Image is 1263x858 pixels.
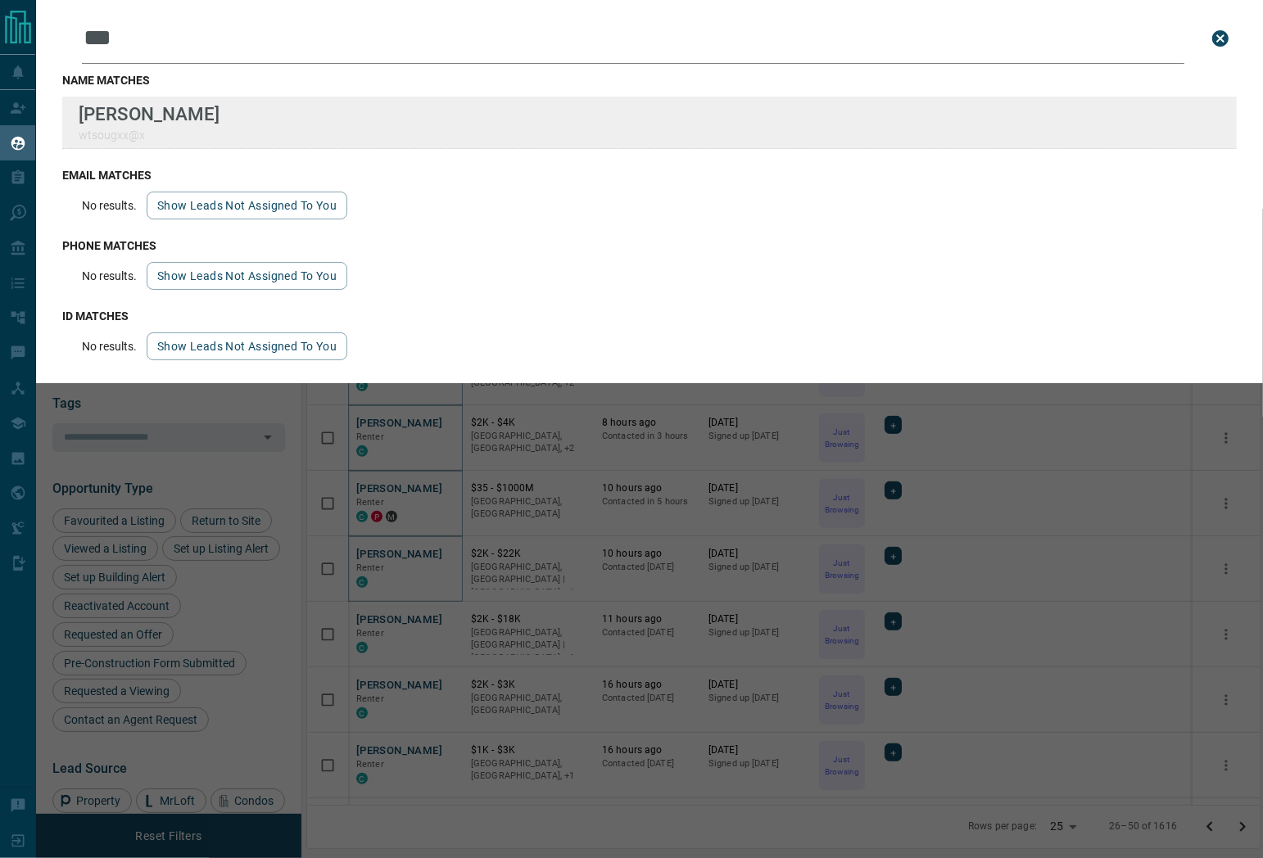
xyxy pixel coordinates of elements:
[82,199,137,212] p: No results.
[147,262,347,290] button: show leads not assigned to you
[62,169,1237,182] h3: email matches
[1204,22,1237,55] button: close search bar
[79,103,220,124] p: [PERSON_NAME]
[79,129,220,142] p: wtsougxx@x
[62,239,1237,252] h3: phone matches
[147,332,347,360] button: show leads not assigned to you
[62,74,1237,87] h3: name matches
[82,340,137,353] p: No results.
[82,269,137,282] p: No results.
[147,192,347,219] button: show leads not assigned to you
[62,309,1237,323] h3: id matches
